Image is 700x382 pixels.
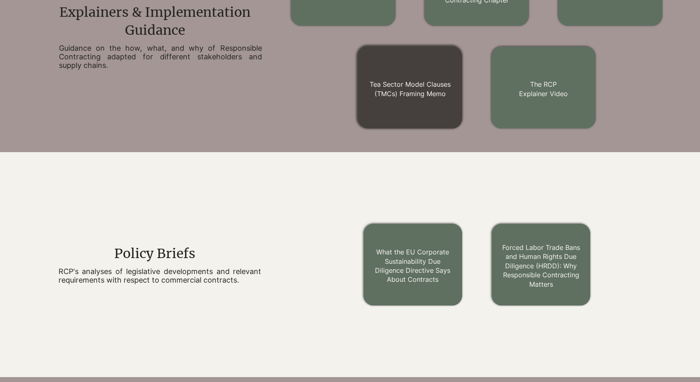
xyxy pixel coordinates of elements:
[59,4,251,39] span: Explainers & Implementation Guidance
[370,80,451,97] a: Tea Sector Model Clauses (TMCs) Framing Memo
[59,267,262,284] p: RCP's analyses of legislative developments and relevant requirements with respect to commercial c...
[502,243,580,288] a: Forced Labor Trade Bans and Human Rights Due Diligence (HRDD): Why Responsible Contracting Matters
[375,248,450,283] a: What the EU Corporate Sustainability Due Diligence Directive Says About Contracts
[114,245,195,262] span: Policy Briefs
[519,80,568,97] a: The RCPExplainer Video
[59,44,262,70] h2: Guidance on the how, what, and why of Responsible Contracting adapted for different stakeholders ...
